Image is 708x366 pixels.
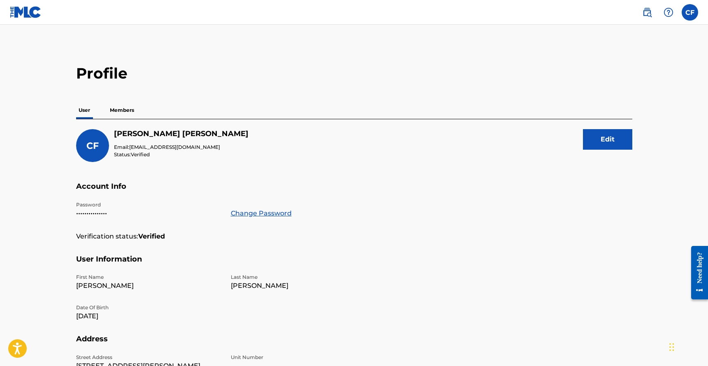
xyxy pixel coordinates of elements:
[76,201,221,208] p: Password
[669,335,674,359] div: Drag
[642,7,652,17] img: search
[138,232,165,241] strong: Verified
[664,7,673,17] img: help
[639,4,655,21] a: Public Search
[10,6,42,18] img: MLC Logo
[76,273,221,281] p: First Name
[107,102,137,119] p: Members
[76,232,138,241] p: Verification status:
[231,354,376,361] p: Unit Number
[76,304,221,311] p: Date Of Birth
[685,240,708,306] iframe: Resource Center
[114,151,248,158] p: Status:
[583,129,632,150] button: Edit
[76,208,221,218] p: •••••••••••••••
[682,4,698,21] div: User Menu
[76,354,221,361] p: Street Address
[76,334,632,354] h5: Address
[86,140,99,151] span: CF
[114,129,248,139] h5: Colin Feeney
[76,64,632,83] h2: Profile
[114,144,248,151] p: Email:
[76,182,632,201] h5: Account Info
[76,281,221,291] p: [PERSON_NAME]
[667,327,708,366] iframe: Chat Widget
[660,4,677,21] div: Help
[231,273,376,281] p: Last Name
[129,144,220,150] span: [EMAIL_ADDRESS][DOMAIN_NAME]
[231,208,292,218] a: Change Password
[76,311,221,321] p: [DATE]
[76,102,93,119] p: User
[131,151,150,158] span: Verified
[76,255,632,274] h5: User Information
[231,281,376,291] p: [PERSON_NAME]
